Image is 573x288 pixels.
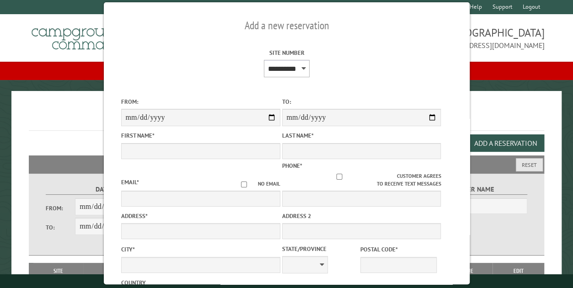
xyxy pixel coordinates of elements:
[493,263,544,279] th: Edit
[33,263,83,279] th: Site
[29,106,545,131] h1: Reservations
[121,131,280,140] label: First Name
[121,97,280,106] label: From:
[282,245,358,253] label: State/Province
[282,212,441,220] label: Address 2
[466,134,544,152] button: Add a Reservation
[121,17,452,34] h2: Add a new reservation
[516,158,543,171] button: Reset
[207,48,366,57] label: Site Number
[29,155,545,173] h2: Filters
[230,181,257,187] input: No email
[29,18,143,53] img: Campground Commander
[282,131,441,140] label: Last Name
[282,172,441,188] label: Customer agrees to receive text messages
[121,278,280,287] label: Country
[46,184,164,195] label: Dates
[121,212,280,220] label: Address
[46,223,75,232] label: To:
[282,97,441,106] label: To:
[83,263,149,279] th: Dates
[121,178,139,186] label: Email
[230,180,280,188] label: No email
[282,162,302,170] label: Phone
[360,245,436,254] label: Postal Code
[46,204,75,213] label: From:
[282,174,396,180] input: Customer agrees to receive text messages
[121,245,280,254] label: City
